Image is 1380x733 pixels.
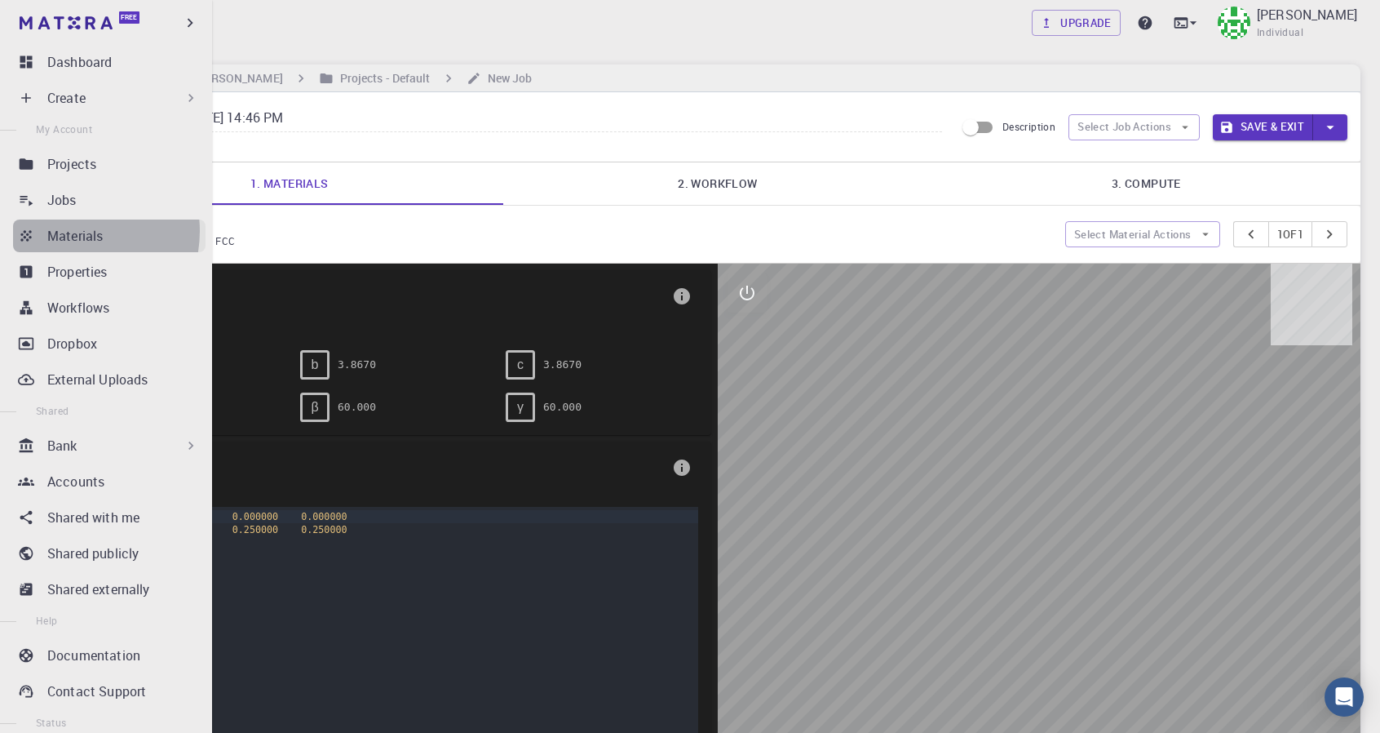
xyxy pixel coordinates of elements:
img: logo [20,16,113,29]
a: Workflows [13,291,206,324]
a: 3. Compute [932,162,1360,205]
span: 0.250000 [232,524,278,535]
p: [PERSON_NAME] [1257,5,1357,24]
a: 2. Workflow [503,162,931,205]
a: Accounts [13,465,206,498]
span: c [517,358,524,372]
button: info [666,280,698,313]
img: Soohyun Kim [1218,7,1250,39]
button: 1of1 [1268,221,1313,247]
span: β [311,400,318,415]
a: Materials [13,220,206,252]
p: Projects [47,154,96,174]
p: Jobs [47,190,77,210]
nav: breadcrumb [82,69,535,87]
p: Create [47,88,86,108]
h6: [PERSON_NAME] [187,69,282,87]
span: γ [517,400,524,415]
p: Dropbox [47,334,97,353]
a: Dashboard [13,46,206,78]
h6: Projects - Default [334,69,431,87]
p: Properties [47,262,108,282]
span: FCC [95,309,666,324]
p: Shared externally [47,580,150,599]
span: 지원 [42,11,67,26]
span: 0.250000 [301,524,347,535]
p: External Uploads [47,370,148,389]
a: Upgrade [1032,10,1121,36]
a: External Uploads [13,363,206,396]
a: Shared with me [13,501,206,534]
h6: New Job [481,69,533,87]
button: Select Material Actions [1065,221,1220,247]
span: FCC [215,234,241,247]
div: pager [1233,221,1348,247]
button: Save & Exit [1213,114,1313,140]
a: Properties [13,255,206,288]
p: Accounts [47,472,104,491]
span: Lattice [95,283,666,309]
pre: 3.8670 [338,350,376,379]
p: Shared publicly [47,544,139,563]
pre: 3.8670 [543,350,582,379]
a: Jobs [13,184,206,216]
a: 1. Materials [75,162,503,205]
span: Shared [36,404,69,417]
p: Shared with me [47,508,139,527]
pre: 60.000 [543,393,582,421]
a: Documentation [13,639,206,672]
div: Create [13,82,206,114]
button: Select Job Actions [1068,114,1200,140]
p: Dashboard [47,52,112,72]
p: Workflows [47,298,109,318]
span: Basis [95,455,666,481]
a: Projects [13,148,206,180]
span: Description [1002,120,1055,133]
p: Materials [47,226,103,246]
span: 0.000000 [232,511,278,522]
p: Bank [47,436,77,455]
button: info [666,451,698,484]
a: Shared publicly [13,537,206,570]
span: Status [36,716,66,729]
span: b [312,358,319,372]
a: Contact Support [13,675,206,708]
span: Individual [1257,24,1303,41]
p: Contact Support [47,682,146,701]
span: 0.000000 [301,511,347,522]
div: Open Intercom Messenger [1325,677,1364,717]
a: Dropbox [13,327,206,360]
p: Documentation [47,646,140,665]
span: My Account [36,122,92,135]
span: Help [36,614,58,627]
a: Shared externally [13,573,206,606]
pre: 60.000 [338,393,376,421]
p: Silicon FCC [130,219,1052,233]
div: Bank [13,429,206,462]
